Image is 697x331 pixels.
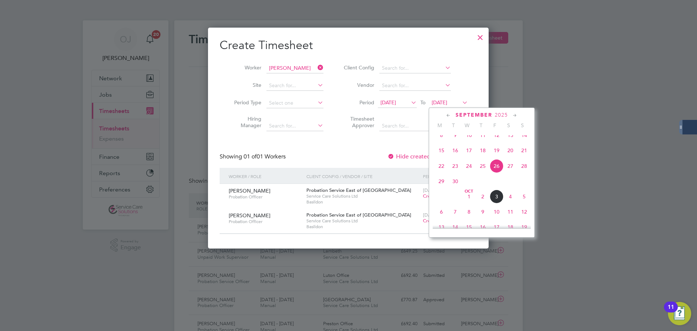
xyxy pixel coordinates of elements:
[504,205,517,219] span: 11
[421,168,470,185] div: Period
[504,159,517,173] span: 27
[517,144,531,157] span: 21
[435,205,448,219] span: 6
[490,144,504,157] span: 19
[229,116,261,129] label: Hiring Manager
[435,220,448,234] span: 13
[342,82,374,88] label: Vendor
[306,187,411,193] span: Probation Service East of [GEOGRAPHIC_DATA]
[418,98,428,107] span: To
[517,190,531,203] span: 5
[490,159,504,173] span: 26
[448,220,462,234] span: 14
[435,128,448,142] span: 8
[488,122,502,129] span: F
[229,82,261,88] label: Site
[432,99,447,106] span: [DATE]
[448,144,462,157] span: 16
[474,122,488,129] span: T
[423,218,460,224] span: Create timesheet
[435,174,448,188] span: 29
[504,128,517,142] span: 13
[227,168,305,185] div: Worker / Role
[229,219,301,225] span: Probation Officer
[462,190,476,193] span: Oct
[423,193,460,199] span: Create timesheet
[462,205,476,219] span: 8
[462,159,476,173] span: 24
[490,205,504,219] span: 10
[462,128,476,142] span: 10
[306,199,419,205] span: Basildon
[423,187,456,193] span: [DATE] - [DATE]
[502,122,515,129] span: S
[244,153,257,160] span: 01 of
[504,144,517,157] span: 20
[448,174,462,188] span: 30
[476,190,490,203] span: 2
[668,307,674,316] div: 11
[476,144,490,157] span: 18
[220,153,287,161] div: Showing
[306,218,419,224] span: Service Care Solutions Ltd
[266,121,323,131] input: Search for...
[517,220,531,234] span: 19
[504,220,517,234] span: 18
[342,64,374,71] label: Client Config
[517,159,531,173] span: 28
[476,220,490,234] span: 16
[476,159,490,173] span: 25
[504,190,517,203] span: 4
[423,212,456,218] span: [DATE] - [DATE]
[462,190,476,203] span: 1
[490,190,504,203] span: 3
[306,193,419,199] span: Service Care Solutions Ltd
[435,159,448,173] span: 22
[460,122,474,129] span: W
[476,128,490,142] span: 11
[476,205,490,219] span: 9
[448,205,462,219] span: 7
[490,128,504,142] span: 12
[448,159,462,173] span: 23
[244,153,286,160] span: 01 Workers
[266,63,323,73] input: Search for...
[490,220,504,234] span: 17
[342,116,374,129] label: Timesheet Approver
[517,128,531,142] span: 14
[668,302,691,325] button: Open Resource Center, 11 new notifications
[229,64,261,71] label: Worker
[456,112,492,118] span: September
[220,38,477,53] h2: Create Timesheet
[433,122,447,129] span: M
[305,168,421,185] div: Client Config / Vendor / Site
[462,144,476,157] span: 17
[495,112,508,118] span: 2025
[229,187,270,194] span: [PERSON_NAME]
[229,212,270,219] span: [PERSON_NAME]
[379,121,451,131] input: Search for...
[229,99,261,106] label: Period Type
[229,194,301,200] span: Probation Officer
[387,153,461,160] label: Hide created timesheets
[380,99,396,106] span: [DATE]
[462,220,476,234] span: 15
[306,212,411,218] span: Probation Service East of [GEOGRAPHIC_DATA]
[266,81,323,91] input: Search for...
[435,144,448,157] span: 15
[306,224,419,230] span: Basildon
[515,122,529,129] span: S
[342,99,374,106] label: Period
[448,128,462,142] span: 9
[379,63,451,73] input: Search for...
[517,205,531,219] span: 12
[447,122,460,129] span: T
[266,98,323,108] input: Select one
[379,81,451,91] input: Search for...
